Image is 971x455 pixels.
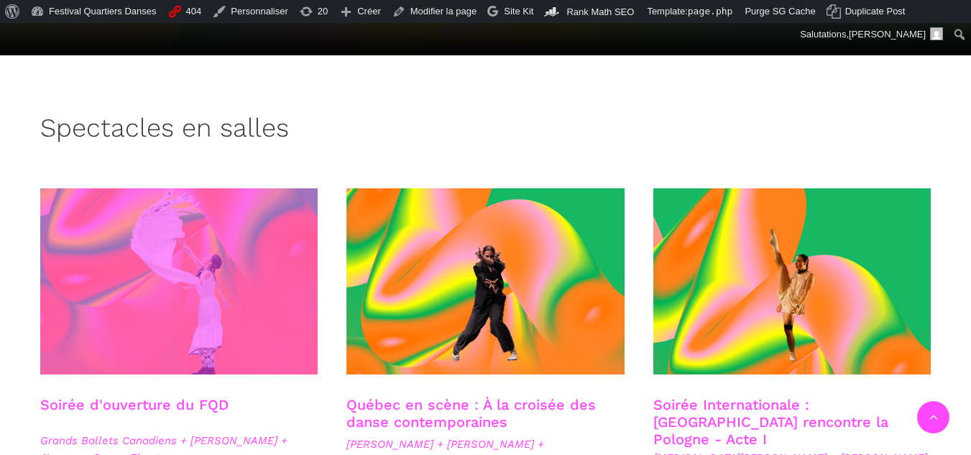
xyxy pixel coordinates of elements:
[653,396,888,448] a: Soirée Internationale : [GEOGRAPHIC_DATA] rencontre la Pologne - Acte I
[346,396,596,431] a: Québec en scène : À la croisée des danse contemporaines
[795,23,949,46] a: Salutations,
[688,6,733,17] span: page.php
[566,6,634,17] span: Rank Math SEO
[40,113,289,149] h3: Spectacles en salles
[849,29,926,40] span: [PERSON_NAME]
[40,396,229,413] a: Soirée d'ouverture du FQD
[504,6,533,17] span: Site Kit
